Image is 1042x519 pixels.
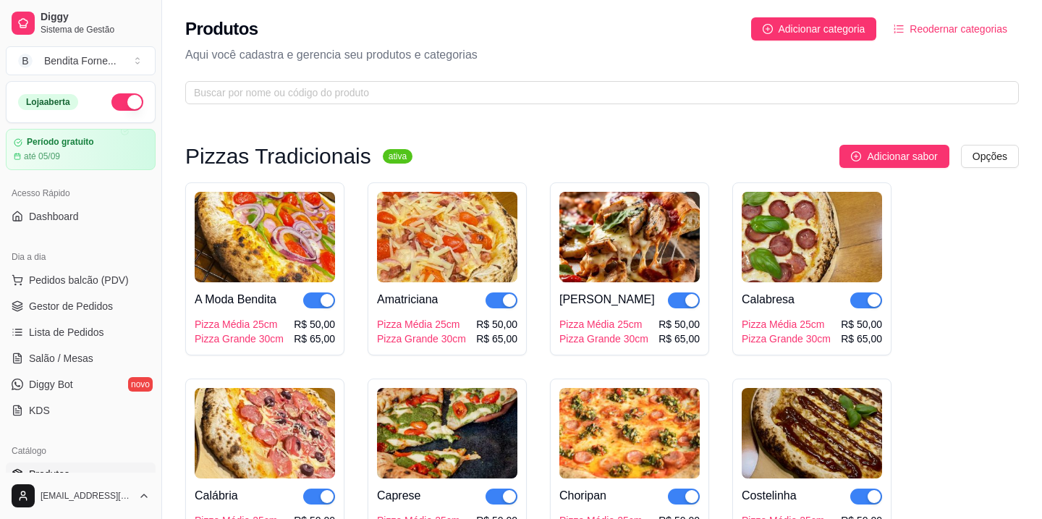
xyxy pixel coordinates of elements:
span: [EMAIL_ADDRESS][DOMAIN_NAME] [41,490,132,502]
img: product-image [742,192,882,282]
span: Opções [973,148,1007,164]
div: Calabresa [742,291,795,308]
img: product-image [195,192,335,282]
h2: Produtos [185,17,258,41]
span: Sistema de Gestão [41,24,150,35]
div: R$ 65,00 [841,332,882,346]
div: Bendita Forne ... [44,54,117,68]
button: [EMAIL_ADDRESS][DOMAIN_NAME] [6,478,156,513]
span: Diggy Bot [29,377,73,392]
a: KDS [6,399,156,422]
div: Costelinha [742,487,797,505]
img: product-image [377,388,517,478]
button: Select a team [6,46,156,75]
button: Pedidos balcão (PDV) [6,269,156,292]
a: DiggySistema de Gestão [6,6,156,41]
img: product-image [559,192,700,282]
button: Reodernar categorias [882,17,1019,41]
div: Catálogo [6,439,156,463]
a: Diggy Botnovo [6,373,156,396]
div: Pizza Grande 30cm [742,332,831,346]
a: Gestor de Pedidos [6,295,156,318]
div: Calábria [195,487,238,505]
div: Pizza Média 25cm [559,317,648,332]
img: product-image [559,388,700,478]
div: Acesso Rápido [6,182,156,205]
sup: ativa [383,149,412,164]
div: R$ 65,00 [476,332,517,346]
a: Período gratuitoaté 05/09 [6,129,156,170]
span: Lista de Pedidos [29,325,104,339]
div: Dia a dia [6,245,156,269]
a: Produtos [6,463,156,486]
button: Alterar Status [111,93,143,111]
article: Período gratuito [27,137,94,148]
div: R$ 50,00 [658,317,700,332]
div: Caprese [377,487,420,505]
span: plus-circle [763,24,773,34]
article: até 05/09 [24,151,60,162]
a: Dashboard [6,205,156,228]
div: Pizza Grande 30cm [559,332,648,346]
span: KDS [29,403,50,418]
span: Reodernar categorias [910,21,1007,37]
div: Pizza Grande 30cm [195,332,284,346]
a: Salão / Mesas [6,347,156,370]
span: Produtos [29,467,69,481]
span: ordered-list [894,24,904,34]
div: Amatriciana [377,291,438,308]
img: product-image [377,192,517,282]
span: Diggy [41,11,150,24]
a: Lista de Pedidos [6,321,156,344]
span: Adicionar categoria [779,21,865,37]
span: Adicionar sabor [867,148,937,164]
div: Pizza Média 25cm [742,317,831,332]
div: Loja aberta [18,94,78,110]
img: product-image [195,388,335,478]
p: Aqui você cadastra e gerencia seu produtos e categorias [185,46,1019,64]
div: Pizza Média 25cm [195,317,284,332]
span: plus-circle [851,151,861,161]
span: Pedidos balcão (PDV) [29,273,129,287]
div: R$ 50,00 [294,317,335,332]
div: Pizza Média 25cm [377,317,466,332]
span: Gestor de Pedidos [29,299,113,313]
span: Dashboard [29,209,79,224]
div: Pizza Grande 30cm [377,332,466,346]
span: Salão / Mesas [29,351,93,366]
button: Adicionar sabor [839,145,949,168]
span: B [18,54,33,68]
div: [PERSON_NAME] [559,291,655,308]
img: product-image [742,388,882,478]
div: R$ 50,00 [476,317,517,332]
div: R$ 50,00 [841,317,882,332]
div: Choripan [559,487,606,505]
h3: Pizzas Tradicionais [185,148,371,165]
div: R$ 65,00 [294,332,335,346]
input: Buscar por nome ou código do produto [194,85,999,101]
button: Adicionar categoria [751,17,877,41]
div: A Moda Bendita [195,291,276,308]
div: R$ 65,00 [658,332,700,346]
button: Opções [961,145,1019,168]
